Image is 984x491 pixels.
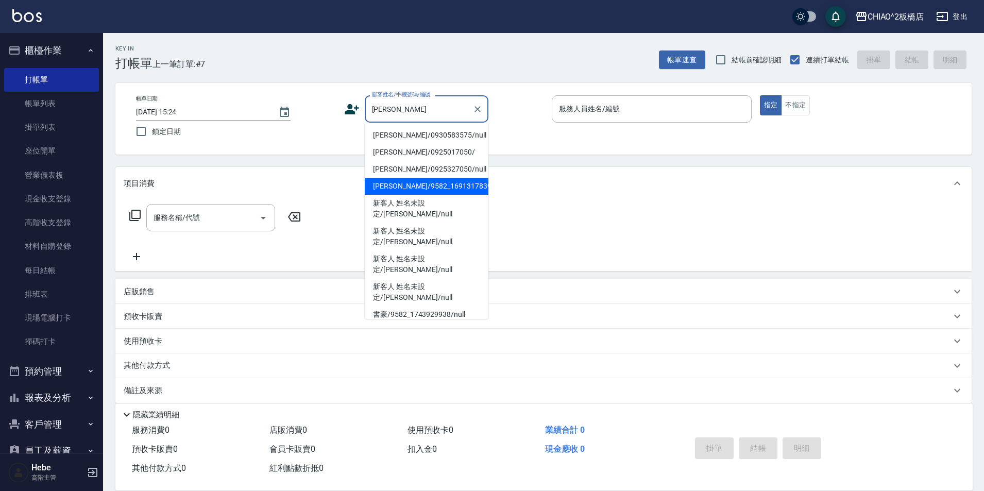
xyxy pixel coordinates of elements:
[4,163,99,187] a: 營業儀表板
[806,55,849,65] span: 連續打單結帳
[124,336,162,347] p: 使用預收卡
[152,126,181,137] span: 鎖定日期
[115,279,972,304] div: 店販銷售
[365,195,488,223] li: 新客人 姓名未設定/[PERSON_NAME]/null
[372,91,431,98] label: 顧客姓名/手機號碼/編號
[115,45,152,52] h2: Key In
[4,411,99,438] button: 客戶管理
[132,444,178,454] span: 預收卡販賣 0
[136,104,268,121] input: YYYY/MM/DD hh:mm
[545,425,585,435] span: 業績合計 0
[124,311,162,322] p: 預收卡販賣
[760,95,782,115] button: 指定
[4,437,99,464] button: 員工及薪資
[115,353,972,378] div: 其他付款方式
[932,7,972,26] button: 登出
[781,95,810,115] button: 不指定
[4,358,99,385] button: 預約管理
[408,444,437,454] span: 扣入金 0
[365,223,488,250] li: 新客人 姓名未設定/[PERSON_NAME]/null
[132,463,186,473] span: 其他付款方式 0
[545,444,585,454] span: 現金應收 0
[115,167,972,200] div: 項目消費
[365,278,488,306] li: 新客人 姓名未設定/[PERSON_NAME]/null
[659,50,705,70] button: 帳單速查
[124,360,175,371] p: 其他付款方式
[115,378,972,403] div: 備註及來源
[132,425,169,435] span: 服務消費 0
[365,144,488,161] li: [PERSON_NAME]/0925017050/
[269,425,307,435] span: 店販消費 0
[255,210,272,226] button: Open
[851,6,928,27] button: CHIAO^2板橋店
[124,286,155,297] p: 店販銷售
[470,102,485,116] button: Clear
[365,178,488,195] li: [PERSON_NAME]/9582_1691317839/null
[408,425,453,435] span: 使用預收卡 0
[4,92,99,115] a: 帳單列表
[4,259,99,282] a: 每日結帳
[825,6,846,27] button: save
[365,306,488,323] li: 書豪/9582_1743929938/null
[4,234,99,258] a: 材料自購登錄
[133,410,179,420] p: 隱藏業績明細
[4,187,99,211] a: 現金收支登錄
[152,58,206,71] span: 上一筆訂單:#7
[4,306,99,330] a: 現場電腦打卡
[365,250,488,278] li: 新客人 姓名未設定/[PERSON_NAME]/null
[4,211,99,234] a: 高階收支登錄
[269,444,315,454] span: 會員卡販賣 0
[269,463,324,473] span: 紅利點數折抵 0
[31,463,84,473] h5: Hebe
[115,304,972,329] div: 預收卡販賣
[365,161,488,178] li: [PERSON_NAME]/0925327050/null
[115,329,972,353] div: 使用預收卡
[8,462,29,483] img: Person
[124,385,162,396] p: 備註及來源
[136,95,158,103] label: 帳單日期
[4,139,99,163] a: 座位開單
[31,473,84,482] p: 高階主管
[4,384,99,411] button: 報表及分析
[272,100,297,125] button: Choose date, selected date is 2025-09-25
[4,282,99,306] a: 排班表
[4,330,99,353] a: 掃碼打卡
[4,37,99,64] button: 櫃檯作業
[4,115,99,139] a: 掛單列表
[868,10,924,23] div: CHIAO^2板橋店
[124,178,155,189] p: 項目消費
[12,9,42,22] img: Logo
[115,56,152,71] h3: 打帳單
[4,68,99,92] a: 打帳單
[732,55,782,65] span: 結帳前確認明細
[365,127,488,144] li: [PERSON_NAME]/0930583575/null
